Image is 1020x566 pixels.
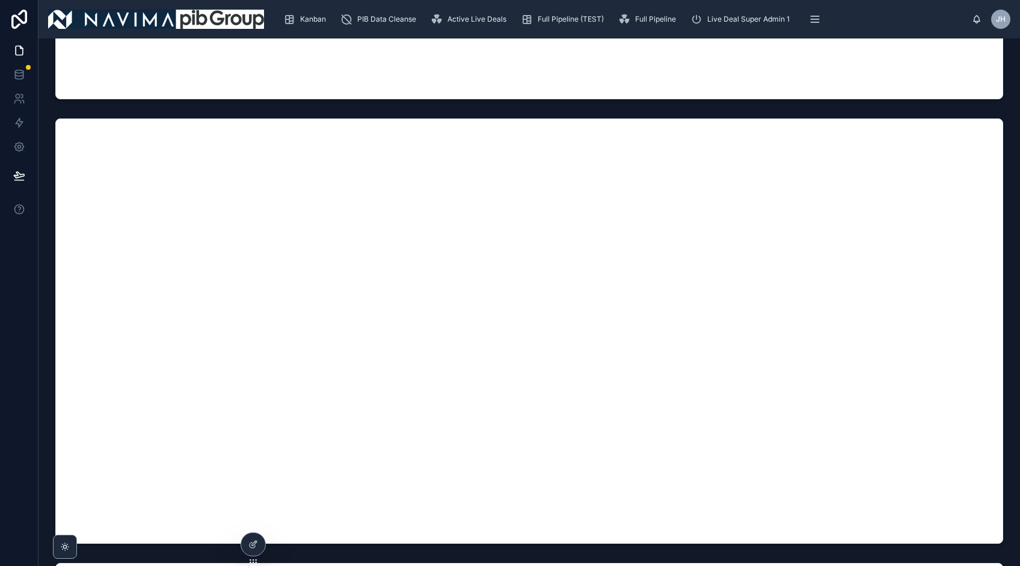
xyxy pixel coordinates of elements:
[615,8,684,30] a: Full Pipeline
[427,8,515,30] a: Active Live Deals
[337,8,425,30] a: PIB Data Cleanse
[357,14,416,24] span: PIB Data Cleanse
[274,6,972,32] div: scrollable content
[447,14,506,24] span: Active Live Deals
[48,10,264,29] img: App logo
[687,8,798,30] a: Live Deal Super Admin 1
[538,14,604,24] span: Full Pipeline (TEST)
[635,14,676,24] span: Full Pipeline
[996,14,1006,24] span: JH
[300,14,326,24] span: Kanban
[280,8,334,30] a: Kanban
[707,14,790,24] span: Live Deal Super Admin 1
[517,8,612,30] a: Full Pipeline (TEST)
